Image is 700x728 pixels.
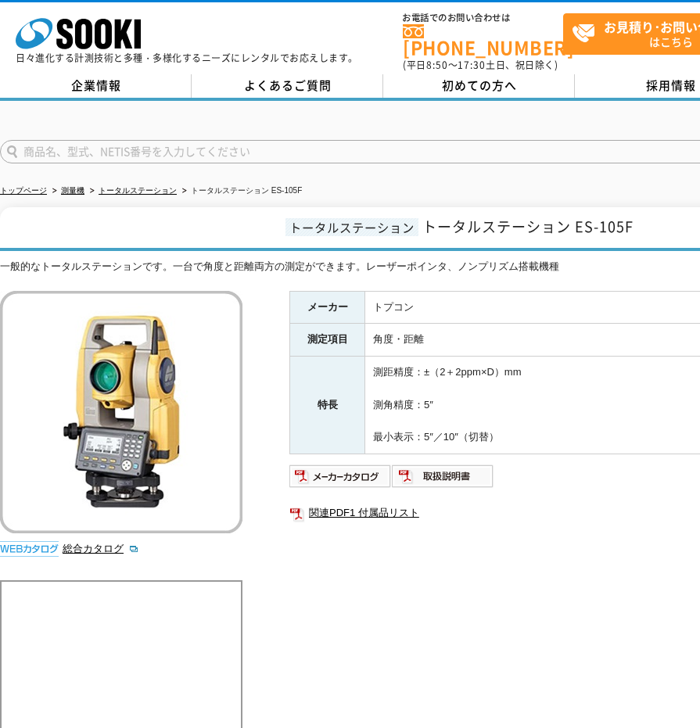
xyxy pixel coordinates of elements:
img: 取扱説明書 [392,464,494,489]
a: 総合カタログ [63,543,139,554]
span: 17:30 [458,58,486,72]
a: 取扱説明書 [392,474,494,486]
a: トータルステーション [99,186,177,195]
a: [PHONE_NUMBER] [403,24,563,56]
th: メーカー [290,291,365,324]
span: トータルステーション ES-105F [422,216,634,237]
li: トータルステーション ES-105F [179,183,302,199]
span: 初めての方へ [442,77,517,94]
a: 初めての方へ [383,74,575,98]
span: (平日 ～ 土日、祝日除く) [403,58,558,72]
th: 測定項目 [290,324,365,357]
span: トータルステーション [285,218,418,236]
th: 特長 [290,357,365,454]
a: メーカーカタログ [289,474,392,486]
a: 測量機 [61,186,84,195]
a: よくあるご質問 [192,74,383,98]
p: 日々進化する計測技術と多種・多様化するニーズにレンタルでお応えします。 [16,53,358,63]
span: お電話でのお問い合わせは [403,13,563,23]
img: メーカーカタログ [289,464,392,489]
span: 8:50 [426,58,448,72]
